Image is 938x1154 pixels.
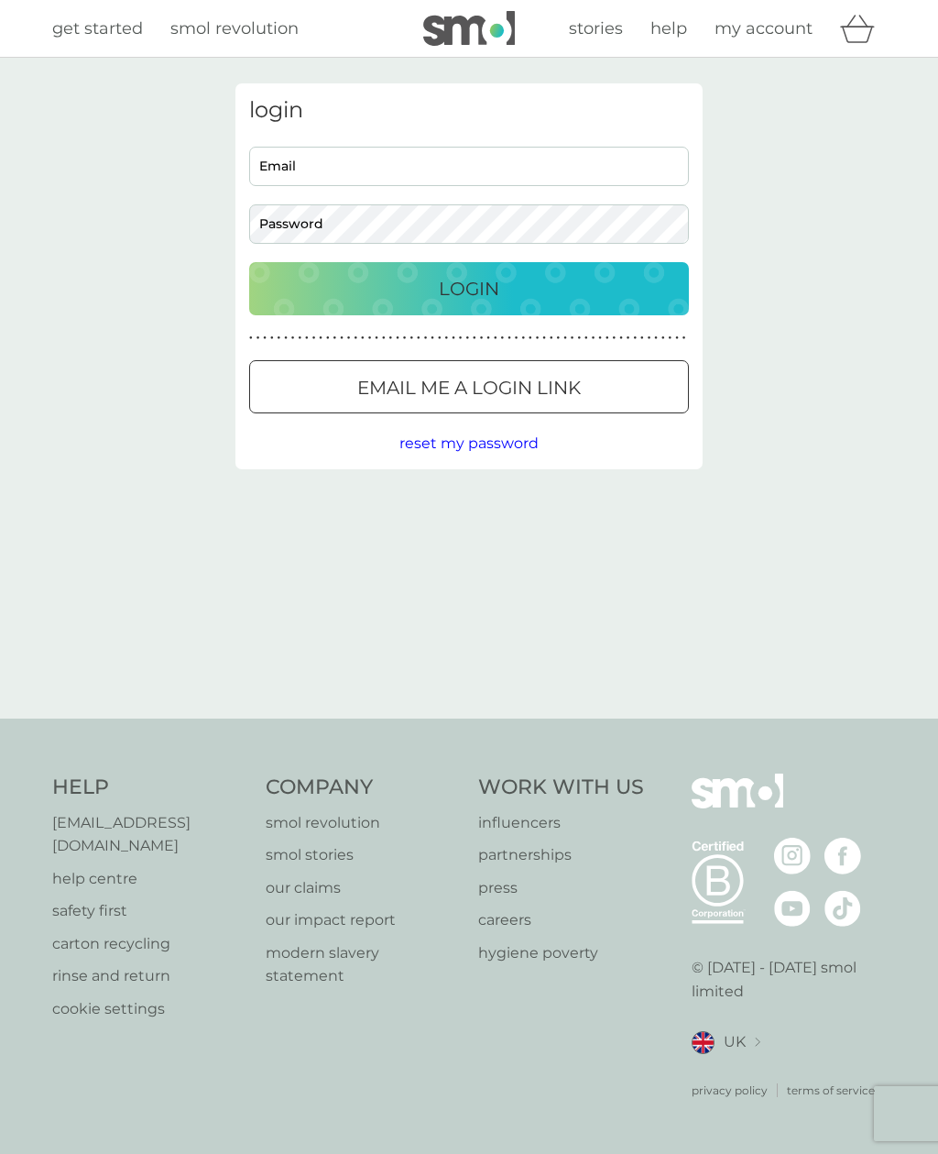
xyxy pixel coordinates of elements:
p: ● [256,334,260,343]
button: Email me a login link [249,360,689,413]
p: ● [278,334,281,343]
a: press [478,876,644,900]
p: ● [640,334,644,343]
a: our claims [266,876,461,900]
p: ● [654,334,658,343]
p: ● [669,334,672,343]
p: ● [263,334,267,343]
p: ● [486,334,490,343]
a: our impact report [266,908,461,932]
p: ● [584,334,588,343]
a: rinse and return [52,964,247,988]
p: ● [354,334,357,343]
p: ● [563,334,567,343]
p: ● [542,334,546,343]
p: ● [515,334,518,343]
p: ● [675,334,679,343]
p: careers [478,908,644,932]
h4: Help [52,774,247,802]
p: ● [361,334,365,343]
p: ● [682,334,686,343]
p: ● [550,334,553,343]
p: ● [536,334,540,343]
p: ● [507,334,511,343]
p: ● [501,334,505,343]
a: safety first [52,899,247,923]
p: influencers [478,811,644,835]
a: [EMAIL_ADDRESS][DOMAIN_NAME] [52,811,247,858]
h3: login [249,97,689,124]
p: ● [494,334,497,343]
img: select a new location [755,1038,760,1048]
a: hygiene poverty [478,941,644,965]
a: terms of service [787,1082,875,1099]
p: ● [326,334,330,343]
p: Email me a login link [357,373,581,402]
p: ● [613,334,616,343]
p: ● [619,334,623,343]
p: ● [445,334,449,343]
p: ● [431,334,434,343]
p: ● [396,334,399,343]
p: ● [480,334,484,343]
h4: Work With Us [478,774,644,802]
img: visit the smol Facebook page [824,838,861,874]
p: ● [571,334,574,343]
p: ● [473,334,476,343]
img: visit the smol Instagram page [774,838,811,874]
span: UK [724,1030,746,1054]
p: ● [319,334,322,343]
p: ● [633,334,637,343]
img: smol [692,774,783,836]
p: smol revolution [266,811,461,835]
p: ● [577,334,581,343]
a: privacy policy [692,1082,768,1099]
a: smol revolution [170,16,299,42]
a: get started [52,16,143,42]
p: ● [648,334,651,343]
a: smol stories [266,843,461,867]
a: carton recycling [52,932,247,956]
p: help centre [52,867,247,891]
img: visit the smol Youtube page [774,890,811,927]
p: ● [403,334,407,343]
button: reset my password [399,432,539,456]
span: get started [52,18,143,38]
p: ● [270,334,274,343]
p: ● [605,334,609,343]
a: modern slavery statement [266,941,461,988]
p: ● [312,334,316,343]
span: my account [714,18,813,38]
div: basket [840,10,886,47]
span: reset my password [399,434,539,452]
p: ● [340,334,344,343]
a: cookie settings [52,997,247,1021]
p: ● [521,334,525,343]
a: stories [569,16,623,42]
a: my account [714,16,813,42]
p: ● [298,334,301,343]
p: ● [661,334,665,343]
p: ● [291,334,295,343]
p: ● [598,334,602,343]
button: Login [249,262,689,315]
span: help [650,18,687,38]
p: ● [368,334,372,343]
p: ● [284,334,288,343]
p: ● [409,334,413,343]
span: stories [569,18,623,38]
p: ● [382,334,386,343]
p: ● [459,334,463,343]
img: visit the smol Tiktok page [824,890,861,927]
p: ● [452,334,455,343]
